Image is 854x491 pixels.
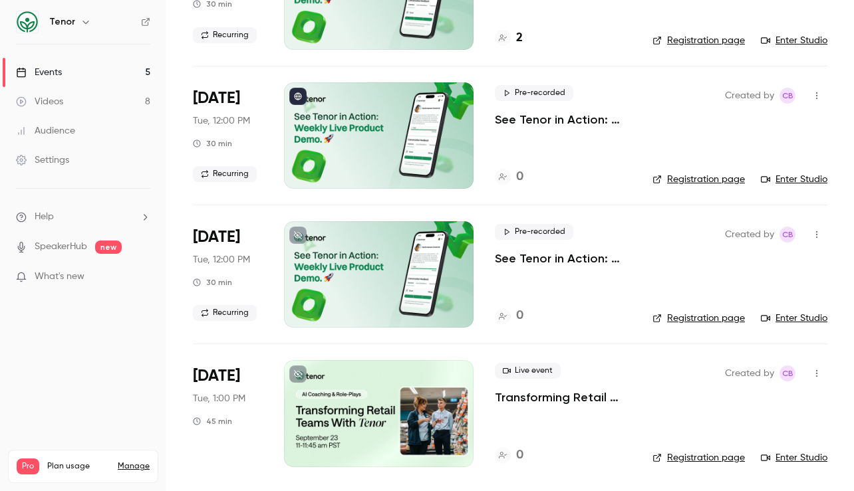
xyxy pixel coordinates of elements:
[193,360,263,466] div: Sep 23 Tue, 11:00 AM (America/Los Angeles)
[118,461,150,472] a: Manage
[652,173,745,186] a: Registration page
[725,88,774,104] span: Created by
[782,227,793,243] span: CB
[780,227,795,243] span: Chloe Beard
[495,224,573,240] span: Pre-recorded
[16,66,62,79] div: Events
[782,88,793,104] span: CB
[652,312,745,325] a: Registration page
[782,365,793,381] span: CB
[193,82,263,189] div: Sep 16 Tue, 10:00 AM (America/Los Angeles)
[761,173,827,186] a: Enter Studio
[16,95,63,108] div: Videos
[495,85,573,101] span: Pre-recorded
[193,365,240,387] span: [DATE]
[495,250,631,266] a: See Tenor in Action: Weekly Live Product Demo 🚀
[495,112,631,128] a: See Tenor in Action: Weekly Live Product Demo 🚀
[49,15,75,29] h6: Tenor
[193,88,240,109] span: [DATE]
[16,153,69,167] div: Settings
[193,227,240,248] span: [DATE]
[193,27,257,43] span: Recurring
[495,446,523,464] a: 0
[193,305,257,321] span: Recurring
[95,241,122,254] span: new
[495,307,523,325] a: 0
[761,312,827,325] a: Enter Studio
[193,221,263,328] div: Sep 23 Tue, 10:00 AM (America/Los Angeles)
[495,29,523,47] a: 2
[516,446,523,464] h4: 0
[652,34,745,47] a: Registration page
[495,363,561,379] span: Live event
[17,11,38,33] img: Tenor
[652,451,745,464] a: Registration page
[134,271,150,283] iframe: Noticeable Trigger
[516,168,523,186] h4: 0
[761,34,827,47] a: Enter Studio
[193,253,250,266] span: Tue, 12:00 PM
[16,124,75,138] div: Audience
[35,210,54,224] span: Help
[193,416,232,427] div: 45 min
[193,277,232,288] div: 30 min
[35,270,84,284] span: What's new
[47,461,110,472] span: Plan usage
[35,240,87,254] a: SpeakerHub
[780,365,795,381] span: Chloe Beard
[516,29,523,47] h4: 2
[725,365,774,381] span: Created by
[495,168,523,186] a: 0
[193,166,257,182] span: Recurring
[725,227,774,243] span: Created by
[780,88,795,104] span: Chloe Beard
[193,392,245,405] span: Tue, 1:00 PM
[495,389,631,405] a: Transforming Retail Teams With Tenor: AI Coaching & Role-Plays for Manager Success
[761,451,827,464] a: Enter Studio
[17,458,39,474] span: Pro
[516,307,523,325] h4: 0
[193,138,232,149] div: 30 min
[193,114,250,128] span: Tue, 12:00 PM
[16,210,150,224] li: help-dropdown-opener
